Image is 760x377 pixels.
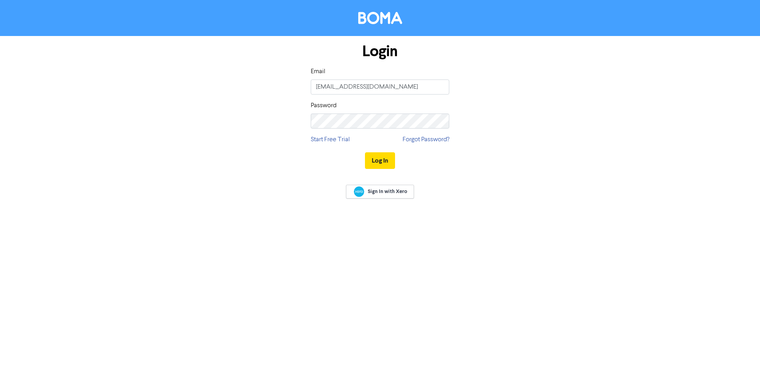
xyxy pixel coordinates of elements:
[403,135,449,144] a: Forgot Password?
[311,67,325,76] label: Email
[311,42,449,61] h1: Login
[311,135,350,144] a: Start Free Trial
[365,152,395,169] button: Log In
[358,12,402,24] img: BOMA Logo
[346,185,414,199] a: Sign In with Xero
[354,186,364,197] img: Xero logo
[368,188,407,195] span: Sign In with Xero
[311,101,336,110] label: Password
